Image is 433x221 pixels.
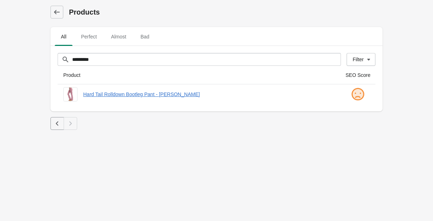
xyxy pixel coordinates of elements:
[83,91,334,98] a: Hard Tail Rolldown Bootleg Pant - [PERSON_NAME]
[340,66,375,84] th: SEO Score
[351,87,365,101] img: sad.png
[135,30,155,43] span: Bad
[347,53,375,66] button: Filter
[353,57,364,62] div: Filter
[58,66,340,84] th: Product
[55,30,73,43] span: All
[75,30,102,43] span: Perfect
[105,30,132,43] span: Almost
[69,7,383,17] h1: Products
[104,27,133,46] button: Almost
[133,27,156,46] button: Bad
[74,27,104,46] button: Perfect
[53,27,74,46] button: All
